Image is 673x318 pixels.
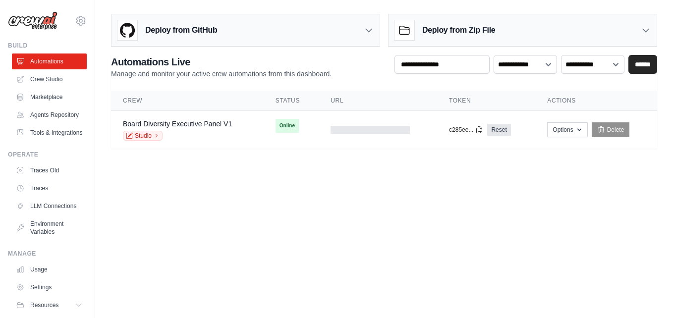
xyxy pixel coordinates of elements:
[535,91,657,111] th: Actions
[422,24,495,36] h3: Deploy from Zip File
[111,55,332,69] h2: Automations Live
[30,301,58,309] span: Resources
[123,131,163,141] a: Studio
[276,119,299,133] span: Online
[12,180,87,196] a: Traces
[449,126,483,134] button: c285ee...
[117,20,137,40] img: GitHub Logo
[8,151,87,159] div: Operate
[12,279,87,295] a: Settings
[319,91,437,111] th: URL
[623,270,673,318] iframe: Chat Widget
[487,124,510,136] a: Reset
[123,120,232,128] a: Board Diversity Executive Panel V1
[12,216,87,240] a: Environment Variables
[8,42,87,50] div: Build
[12,198,87,214] a: LLM Connections
[12,297,87,313] button: Resources
[12,89,87,105] a: Marketplace
[12,262,87,277] a: Usage
[145,24,217,36] h3: Deploy from GitHub
[264,91,319,111] th: Status
[12,71,87,87] a: Crew Studio
[12,125,87,141] a: Tools & Integrations
[12,53,87,69] a: Automations
[12,162,87,178] a: Traces Old
[437,91,535,111] th: Token
[547,122,587,137] button: Options
[8,11,57,30] img: Logo
[111,69,332,79] p: Manage and monitor your active crew automations from this dashboard.
[8,250,87,258] div: Manage
[111,91,264,111] th: Crew
[12,107,87,123] a: Agents Repository
[592,122,630,137] a: Delete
